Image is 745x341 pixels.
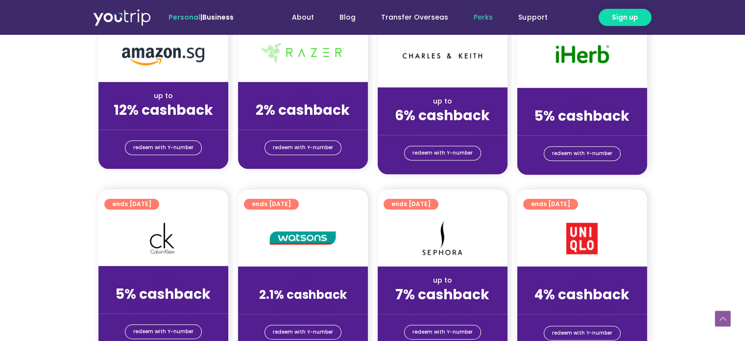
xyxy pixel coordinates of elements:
span: redeem with Y-number [552,326,612,340]
span: Personal [168,12,200,22]
div: (for stays only) [385,304,500,314]
span: ends [DATE] [112,199,151,210]
span: redeem with Y-number [273,325,333,339]
div: up to [525,97,639,107]
a: About [279,8,327,26]
div: up to [106,91,220,101]
strong: 4% cashback [534,285,629,304]
strong: 2.1% cashback [259,287,347,303]
a: Perks [461,8,505,26]
a: redeem with Y-number [404,325,481,340]
div: up to [246,275,360,286]
nav: Menu [260,8,560,26]
span: redeem with Y-number [273,141,333,155]
a: redeem with Y-number [264,140,341,155]
div: (for stays only) [525,125,639,135]
div: up to [106,275,220,285]
a: Support [505,8,560,26]
strong: 12% cashback [114,101,213,120]
div: up to [525,275,639,286]
a: redeem with Y-number [125,324,202,339]
a: ends [DATE] [244,199,299,210]
strong: 5% cashback [116,285,211,304]
div: up to [246,91,360,101]
span: redeem with Y-number [552,147,612,160]
strong: 2% cashback [256,101,350,120]
div: (for stays only) [246,119,360,130]
a: Transfer Overseas [368,8,461,26]
a: ends [DATE] [523,199,578,210]
a: redeem with Y-number [264,325,341,340]
span: ends [DATE] [252,199,291,210]
span: redeem with Y-number [412,325,473,339]
a: redeem with Y-number [544,326,621,341]
span: redeem with Y-number [133,325,193,339]
div: (for stays only) [106,303,220,314]
a: Sign up [599,9,651,26]
a: ends [DATE] [384,199,438,210]
a: Blog [327,8,368,26]
div: (for stays only) [106,119,220,130]
span: redeem with Y-number [412,146,473,160]
div: up to [385,96,500,106]
strong: 5% cashback [534,106,629,126]
span: Sign up [612,12,638,23]
span: ends [DATE] [531,199,570,210]
span: redeem with Y-number [133,141,193,155]
strong: 7% cashback [395,285,489,304]
div: (for stays only) [525,304,639,314]
span: ends [DATE] [391,199,431,210]
strong: 6% cashback [395,106,490,125]
div: (for stays only) [246,304,360,314]
a: ends [DATE] [104,199,159,210]
a: redeem with Y-number [404,146,481,160]
div: (for stays only) [385,125,500,135]
a: redeem with Y-number [544,146,621,161]
div: up to [385,275,500,286]
span: | [168,12,234,22]
a: redeem with Y-number [125,140,202,155]
a: Business [202,12,234,22]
